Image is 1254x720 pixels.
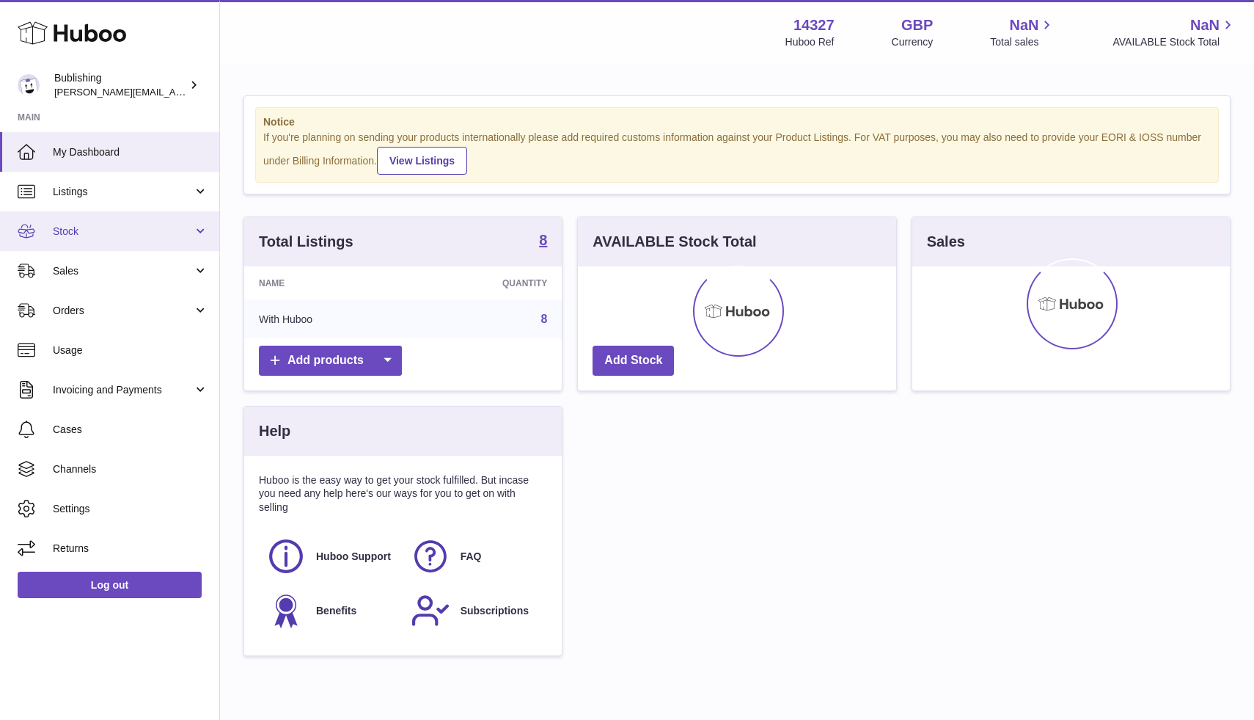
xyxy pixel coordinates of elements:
span: AVAILABLE Stock Total [1112,35,1236,49]
th: Quantity [412,266,562,300]
span: Orders [53,304,193,318]
span: Usage [53,343,208,357]
span: Listings [53,185,193,199]
span: Benefits [316,604,356,618]
span: Channels [53,462,208,476]
div: Huboo Ref [785,35,835,49]
a: View Listings [377,147,467,175]
span: My Dashboard [53,145,208,159]
span: Returns [53,542,208,556]
div: Currency [892,35,934,49]
span: NaN [1009,15,1038,35]
td: With Huboo [244,300,412,338]
a: 8 [540,313,547,325]
strong: GBP [901,15,933,35]
a: Add products [259,346,402,376]
span: NaN [1190,15,1220,35]
span: FAQ [461,550,482,564]
span: Huboo Support [316,550,391,564]
strong: Notice [263,115,1211,129]
a: 8 [539,233,547,250]
h3: Sales [927,232,965,252]
th: Name [244,266,412,300]
a: FAQ [411,537,540,576]
h3: AVAILABLE Stock Total [593,232,756,252]
a: Log out [18,572,202,598]
a: NaN Total sales [990,15,1055,49]
span: Cases [53,423,208,437]
span: Stock [53,225,193,239]
p: Huboo is the easy way to get your stock fulfilled. But incase you need any help here's our ways f... [259,473,547,515]
span: Settings [53,502,208,516]
h3: Help [259,421,290,441]
a: NaN AVAILABLE Stock Total [1112,15,1236,49]
a: Huboo Support [266,537,396,576]
span: Invoicing and Payments [53,383,193,397]
h3: Total Listings [259,232,353,252]
strong: 14327 [793,15,835,35]
a: Subscriptions [411,591,540,630]
div: If you're planning on sending your products internationally please add required customs informati... [263,131,1211,175]
a: Add Stock [593,346,674,376]
span: Subscriptions [461,604,529,618]
div: Bublishing [54,71,186,99]
strong: 8 [539,233,547,247]
img: hamza@bublishing.com [18,74,40,96]
span: Total sales [990,35,1055,49]
a: Benefits [266,591,396,630]
span: [PERSON_NAME][EMAIL_ADDRESS][DOMAIN_NAME] [54,86,294,98]
span: Sales [53,264,193,278]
